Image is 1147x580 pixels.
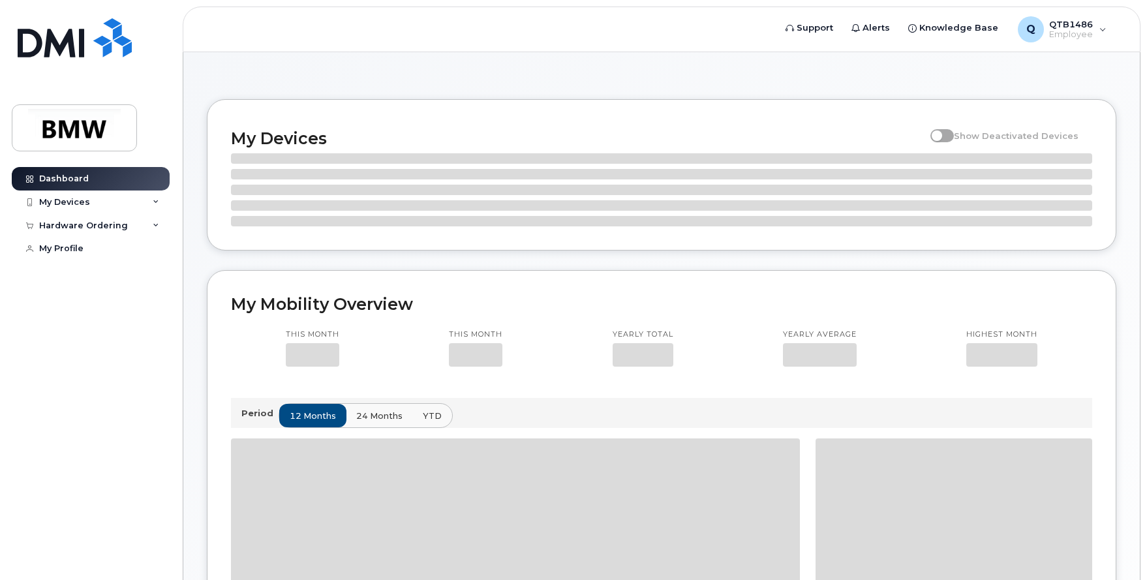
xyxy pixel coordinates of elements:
p: This month [286,329,339,340]
span: Show Deactivated Devices [954,130,1078,141]
p: Period [241,407,279,420]
p: Yearly average [783,329,857,340]
h2: My Devices [231,129,924,148]
p: This month [449,329,502,340]
p: Yearly total [613,329,673,340]
input: Show Deactivated Devices [930,123,941,134]
h2: My Mobility Overview [231,294,1092,314]
p: Highest month [966,329,1037,340]
span: YTD [423,410,442,422]
span: 24 months [356,410,403,422]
